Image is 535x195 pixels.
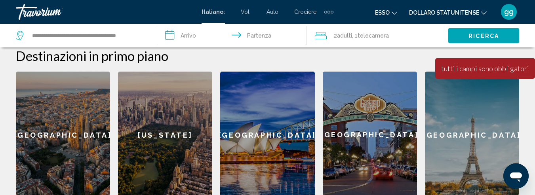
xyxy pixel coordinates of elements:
[337,32,352,39] font: Adulti
[352,32,358,39] font: , 1
[307,24,448,47] button: Viaggiatori: 2 adulti, 0 bambini
[294,9,316,15] a: Crociere
[468,33,499,39] font: Ricerca
[16,48,519,64] h2: Destinazioni in primo piano
[267,9,278,15] a: Auto
[157,24,307,47] button: Date di check-in e check-out
[504,8,514,16] font: gg
[503,163,529,189] iframe: Pulsante per aprire la finestra di messaggistica
[409,7,487,18] button: Cambia valuta
[202,9,225,15] a: Italiano:
[448,28,519,43] button: Ricerca
[334,32,337,39] font: 2
[358,32,389,39] font: telecamera
[16,4,194,20] a: Travorio
[241,9,251,15] a: Voli
[499,4,519,20] button: Menu utente
[375,9,390,16] font: Esso
[375,7,397,18] button: Cambia lingua
[324,6,333,18] button: Elementi di navigazione aggiuntivi
[441,64,529,73] div: tutti i campi sono obbligatori
[409,9,479,16] font: Dollaro statunitense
